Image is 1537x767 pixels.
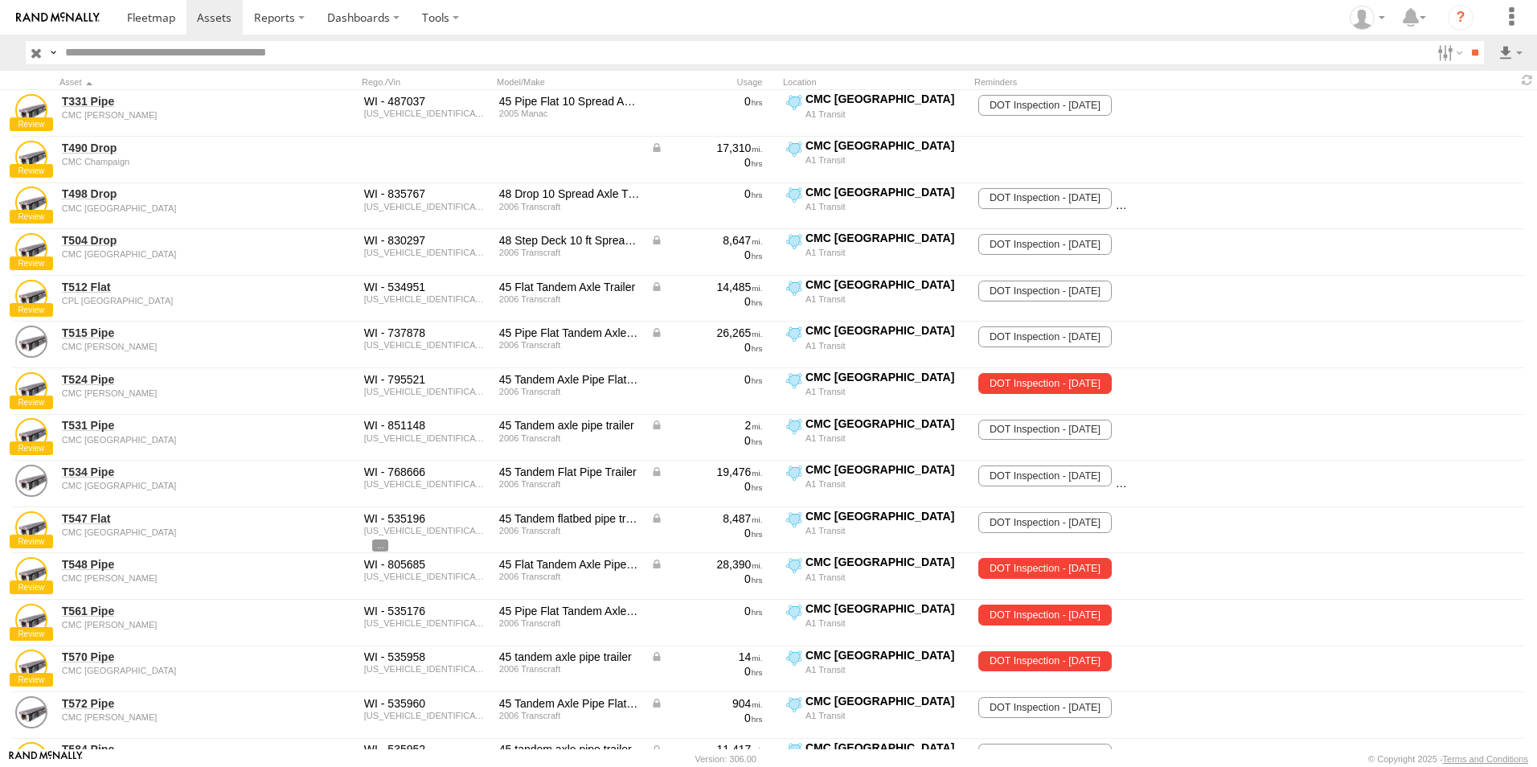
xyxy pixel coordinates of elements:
[805,323,965,338] div: CMC [GEOGRAPHIC_DATA]
[978,326,1111,347] span: DOT Inspection - 03/31/2026
[62,157,282,166] div: undefined
[978,420,1111,441] span: DOT Inspection - 04/30/2026
[62,742,282,757] a: T584 Pipe
[978,744,1111,765] span: DOT Inspection - 10/31/2025
[499,711,639,720] div: 2006 Transcraft
[62,388,282,398] div: undefined
[805,648,965,662] div: CMC [GEOGRAPHIC_DATA]
[978,373,1111,394] span: DOT Inspection - 04/01/2025
[499,465,639,479] div: 45 Tandem Flat Pipe Trailer
[15,557,47,589] a: View Asset Details
[364,742,488,757] div: WI - 535952
[364,418,488,433] div: WI - 851148
[62,233,282,248] a: T504 Drop
[650,94,763,109] div: 0
[650,465,763,479] div: Data from Vehicle CANbus
[364,109,488,118] div: 2M512137551099051
[805,601,965,616] div: CMC [GEOGRAPHIC_DATA]
[650,479,763,494] div: 0
[650,433,763,448] div: 0
[499,233,639,248] div: 48 Step Deck 10 ft Spread Axle Trailer
[805,138,965,153] div: CMC [GEOGRAPHIC_DATA]
[364,711,488,720] div: 1TTF4520X61080004
[364,511,488,526] div: WI - 535196
[499,280,639,294] div: 45 Flat Tandem Axle Trailer
[62,511,282,526] a: T547 Flat
[15,418,47,450] a: View Asset Details
[62,527,282,537] div: undefined
[499,94,639,109] div: 45 Pipe Flat 10 Spread Axle Trailer
[499,418,639,433] div: 45 Tandem axle pipe trailer
[805,525,965,536] div: A1 Transit
[59,76,285,88] div: Click to Sort
[364,294,488,304] div: 1TTF4520461079642
[15,94,47,126] a: View Asset Details
[62,666,282,675] div: undefined
[364,340,488,350] div: 1TTF4520461079673
[783,323,968,367] label: Click to View Current Location
[650,372,763,387] div: 0
[499,479,639,489] div: 2006 Transcraft
[62,94,282,109] a: T331 Pipe
[499,202,639,211] div: 2006 Transcraft
[364,650,488,664] div: WI - 535958
[362,76,490,88] div: Rego./Vin
[62,342,282,351] div: undefined
[805,231,965,245] div: CMC [GEOGRAPHIC_DATA]
[499,742,639,757] div: 45 tandem axle pipe trailer
[499,109,639,118] div: 2005 Manac
[805,710,965,721] div: A1 Transit
[62,418,282,433] a: T531 Pipe
[15,372,47,404] a: View Asset Details
[783,185,968,228] label: Click to View Current Location
[15,511,47,543] a: View Asset Details
[1518,72,1537,88] span: Refresh
[499,696,639,711] div: 45 Tandem Axle Pipe Flat Trailer
[499,187,639,201] div: 48 Drop 10 Spread Axle Trailer
[364,433,488,443] div: 1TTF4520061079735
[783,138,968,182] label: Click to View Current Location
[364,479,488,489] div: 1TTF4520961079748
[499,604,639,618] div: 45 Pipe Flat Tandem Axle Trailer
[805,617,965,629] div: A1 Transit
[648,76,777,88] div: Usage
[650,711,763,725] div: 0
[62,249,282,259] div: undefined
[978,466,1111,486] span: DOT Inspection - 11/30/2025
[978,651,1111,672] span: DOT Inspection - 06/01/2025
[805,462,965,477] div: CMC [GEOGRAPHIC_DATA]
[1368,754,1528,764] div: © Copyright 2025 -
[650,155,763,170] div: 0
[978,234,1111,255] span: DOT Inspection - 01/31/2026
[499,372,639,387] div: 45 Tandem Axle Pipe Flatbed Trailer
[805,154,965,166] div: A1 Transit
[695,754,756,764] div: Version: 306.00
[650,650,763,664] div: Data from Vehicle CANbus
[978,697,1111,718] span: DOT Inspection - 04/30/2026
[499,557,639,572] div: 45 Flat Tandem Axle Pipe Trailer
[783,231,968,274] label: Click to View Current Location
[47,41,59,64] label: Search Query
[15,650,47,682] a: View Asset Details
[62,435,282,445] div: undefined
[62,481,282,490] div: undefined
[783,648,968,691] label: Click to View Current Location
[783,509,968,552] label: Click to View Current Location
[805,201,965,212] div: A1 Transit
[805,664,965,675] div: A1 Transit
[499,294,639,304] div: 2006 Transcraft
[650,248,763,262] div: 0
[499,650,639,664] div: 45 tandem axle pipe trailer
[650,664,763,679] div: 0
[650,572,763,586] div: 0
[15,604,47,636] a: View Asset Details
[783,76,968,88] div: Location
[364,202,488,211] div: 1TTE4820361079886
[650,280,763,294] div: Data from Vehicle CANbus
[62,326,282,340] a: T515 Pipe
[783,555,968,598] label: Click to View Current Location
[805,572,965,583] div: A1 Transit
[499,340,639,350] div: 2006 Transcraft
[650,141,763,155] div: Data from Vehicle CANbus
[805,340,965,351] div: A1 Transit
